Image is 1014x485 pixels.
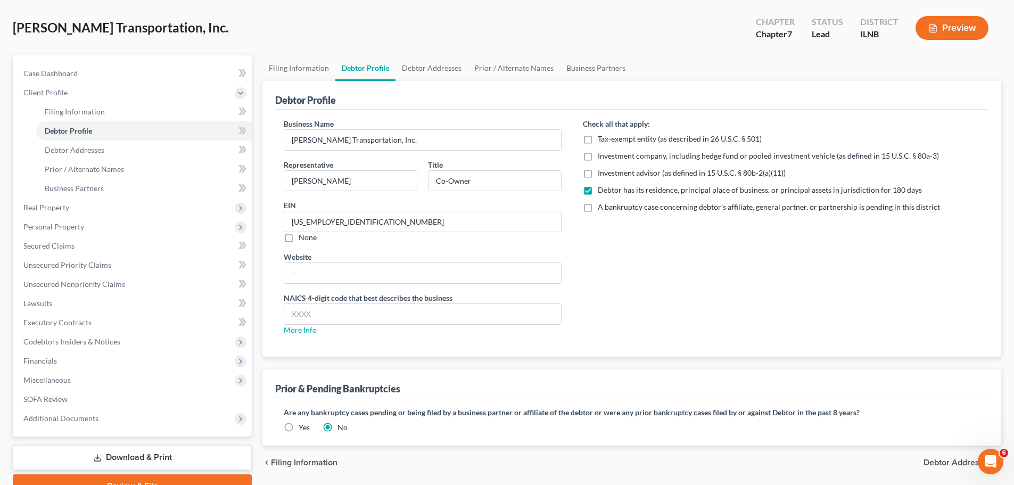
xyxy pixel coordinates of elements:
span: Debtor Profile [45,126,92,135]
a: Secured Claims [15,236,252,256]
a: Business Partners [560,55,632,81]
a: Executory Contracts [15,313,252,332]
span: Executory Contracts [23,318,92,327]
span: Unsecured Priority Claims [23,260,111,269]
a: Debtor Profile [36,121,252,141]
a: SOFA Review [15,390,252,409]
a: Debtor Addresses [395,55,468,81]
label: EIN [284,200,296,211]
span: Prior / Alternate Names [45,165,124,174]
span: Debtor Addresses [924,458,993,467]
button: Preview [916,16,988,40]
span: Debtor has its residence, principal place of business, or principal assets in jurisdiction for 18... [598,185,922,194]
span: 6 [1000,449,1008,457]
label: Title [428,159,443,170]
input: -- [284,263,561,283]
div: Chapter [756,16,795,28]
label: Representative [284,159,333,170]
span: Investment company, including hedge fund or pooled investment vehicle (as defined in 15 U.S.C. § ... [598,151,939,160]
span: SOFA Review [23,394,68,404]
div: Debtor Profile [275,94,336,106]
span: Miscellaneous [23,375,71,384]
a: Prior / Alternate Names [468,55,560,81]
button: chevron_left Filing Information [262,458,337,467]
span: Investment advisor (as defined in 15 U.S.C. § 80b-2(a)(11)) [598,168,786,177]
a: Case Dashboard [15,64,252,83]
span: Business Partners [45,184,104,193]
span: Tax-exempt entity (as described in 26 U.S.C. § 501) [598,134,762,143]
span: Personal Property [23,222,84,231]
button: Debtor Addresses chevron_right [924,458,1001,467]
a: Business Partners [36,179,252,198]
div: Lead [812,28,843,40]
a: Debtor Profile [335,55,395,81]
i: chevron_left [262,458,271,467]
label: None [299,232,317,243]
input: -- [284,211,561,232]
input: XXXX [284,304,561,324]
span: Additional Documents [23,414,98,423]
span: 7 [787,29,792,39]
a: Prior / Alternate Names [36,160,252,179]
div: Chapter [756,28,795,40]
span: Client Profile [23,88,68,97]
div: District [860,16,898,28]
span: Lawsuits [23,299,52,308]
a: Filing Information [262,55,335,81]
a: Download & Print [13,445,252,470]
span: Codebtors Insiders & Notices [23,337,120,346]
label: Business Name [284,118,334,129]
a: Lawsuits [15,294,252,313]
input: Enter title... [428,171,561,191]
label: Are any bankruptcy cases pending or being filed by a business partner or affiliate of the debtor ... [284,407,980,418]
span: Financials [23,356,57,365]
a: Filing Information [36,102,252,121]
iframe: Intercom live chat [978,449,1003,474]
label: Yes [299,422,310,433]
span: Case Dashboard [23,69,78,78]
span: Debtor Addresses [45,145,104,154]
a: Unsecured Nonpriority Claims [15,275,252,294]
a: Debtor Addresses [36,141,252,160]
span: Real Property [23,203,69,212]
span: [PERSON_NAME] Transportation, Inc. [13,20,228,35]
a: More Info [284,325,317,334]
span: A bankruptcy case concerning debtor’s affiliate, general partner, or partnership is pending in th... [598,202,940,211]
label: Website [284,251,311,262]
label: NAICS 4-digit code that best describes the business [284,292,452,303]
span: Unsecured Nonpriority Claims [23,280,125,289]
label: Check all that apply: [583,118,650,129]
span: Filing Information [271,458,337,467]
div: Status [812,16,843,28]
span: Filing Information [45,107,105,116]
div: Prior & Pending Bankruptcies [275,382,400,395]
div: ILNB [860,28,898,40]
label: No [337,422,348,433]
a: Unsecured Priority Claims [15,256,252,275]
span: Secured Claims [23,241,75,250]
input: Enter name... [284,130,561,150]
input: Enter representative... [284,171,417,191]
